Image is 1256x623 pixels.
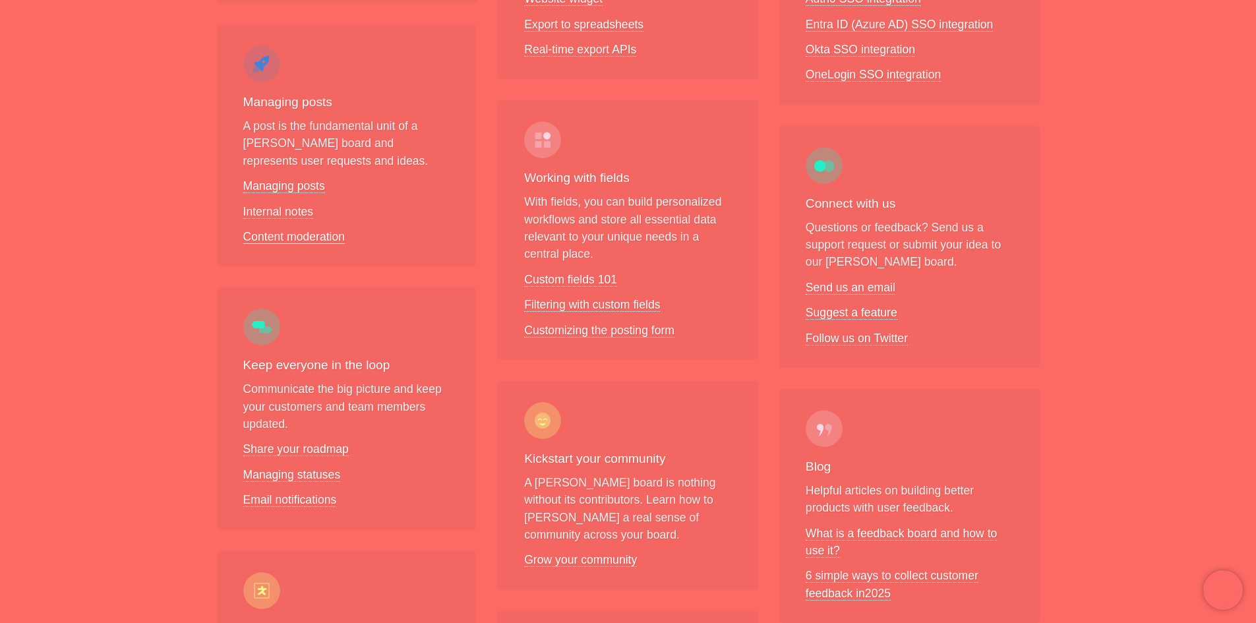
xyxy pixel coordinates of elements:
[243,93,451,112] h3: Managing posts
[524,553,637,567] a: Grow your community
[524,298,660,312] a: Filtering with custom fields
[806,194,1013,214] h3: Connect with us
[243,179,325,193] a: Managing posts
[524,18,643,32] a: Export to spreadsheets
[524,273,617,287] a: Custom fields 101
[524,324,674,338] a: Customizing the posting form
[806,281,895,295] a: Send us an email
[524,474,732,544] p: A [PERSON_NAME] board is nothing without its contributors. Learn how to [PERSON_NAME] a real sens...
[806,68,941,82] a: OneLogin SSO integration
[806,332,908,345] a: Follow us on Twitter
[243,468,341,482] a: Managing statuses
[806,527,997,558] a: What is a feedback board and how to use it?
[806,482,1013,517] p: Helpful articles on building better products with user feedback.
[243,117,451,169] p: A post is the fundamental unit of a [PERSON_NAME] board and represents user requests and ideas.
[243,493,337,507] a: Email notifications
[1203,570,1243,610] iframe: Chatra live chat
[806,569,978,600] a: 6 simple ways to collect customer feedback in2025
[806,219,1013,271] p: Questions or feedback? Send us a support request or submit your idea to our [PERSON_NAME] board.
[243,205,314,219] a: Internal notes
[243,380,451,432] p: Communicate the big picture and keep your customers and team members updated.
[806,458,1013,477] h3: Blog
[524,193,732,263] p: With fields, you can build personalized workflows and store all essential data relevant to your u...
[243,356,451,375] h3: Keep everyone in the loop
[243,230,345,244] a: Content moderation
[524,169,732,188] h3: Working with fields
[243,442,349,456] a: Share your roadmap
[806,18,994,32] a: Entra ID (Azure AD) SSO integration
[524,450,732,469] h3: Kickstart your community
[524,43,636,57] a: Real-time export APIs
[806,306,897,320] a: Suggest a feature
[806,43,915,57] a: Okta SSO integration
